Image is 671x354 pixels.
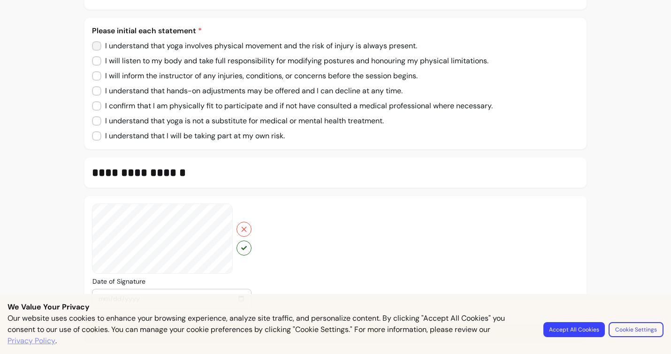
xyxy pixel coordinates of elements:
p: Our website uses cookies to enhance your browsing experience, analyze site traffic, and personali... [8,313,532,346]
a: Privacy Policy [8,335,55,346]
input: I will inform the instructor of any injuries, conditions, or concerns before the session begins. [92,67,430,85]
input: I will listen to my body and take full responsibility for modifying postures and honouring my phy... [92,52,499,70]
input: I confirm that I am physically fit to participate and if not have consulted a medical professiona... [92,97,503,115]
input: I understand that hands-on adjustments may be offered and I can decline at any time. [92,82,412,100]
span: Date of Signature [92,277,145,286]
input: I understand that yoga involves physical movement and the risk of injury is always present. [92,37,426,55]
button: Cookie Settings [609,322,663,337]
input: Date of Signature [98,294,245,304]
p: We Value Your Privacy [8,301,663,313]
input: I understand that yoga is not a substitute for medical or mental health treatment. [92,112,394,130]
p: Please initial each statement [92,25,579,37]
input: I understand that I will be taking part at my own risk. [92,127,293,145]
button: Accept All Cookies [543,322,605,337]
